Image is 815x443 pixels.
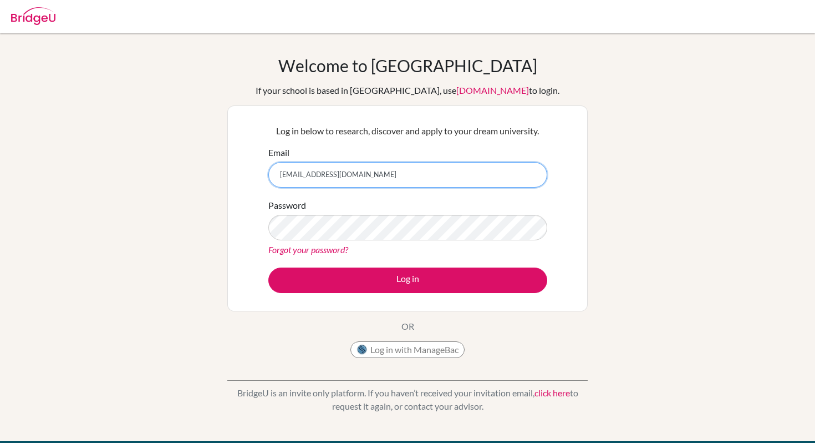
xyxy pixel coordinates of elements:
[268,199,306,212] label: Password
[268,244,348,255] a: Forgot your password?
[256,84,559,97] div: If your school is based in [GEOGRAPHIC_DATA], use to login.
[456,85,529,95] a: [DOMAIN_NAME]
[268,146,289,159] label: Email
[268,268,547,293] button: Log in
[278,56,537,75] h1: Welcome to [GEOGRAPHIC_DATA]
[401,320,414,333] p: OR
[350,341,465,358] button: Log in with ManageBac
[534,387,570,398] a: click here
[227,386,588,413] p: BridgeU is an invite only platform. If you haven’t received your invitation email, to request it ...
[268,124,547,138] p: Log in below to research, discover and apply to your dream university.
[11,7,55,25] img: Bridge-U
